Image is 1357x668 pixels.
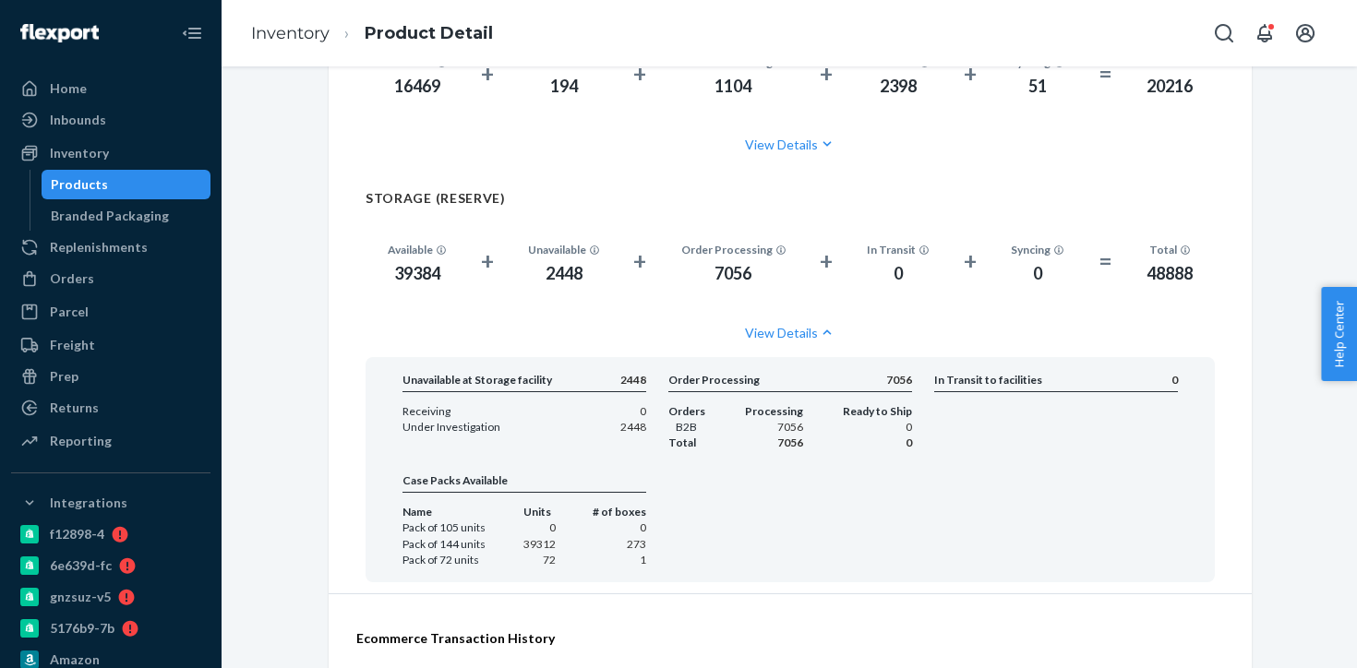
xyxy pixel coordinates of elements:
div: + [820,245,833,278]
a: Reporting [11,426,210,456]
div: Freight [50,336,95,354]
div: = [1099,245,1112,278]
div: Syncing [1011,242,1064,257]
div: Total [1147,242,1193,257]
div: Prep [50,367,78,386]
div: 2398 [867,75,930,99]
span: Receiving [402,403,500,419]
a: Inventory [251,23,330,43]
span: Pack of 144 units [402,536,486,552]
div: 0 [867,262,930,286]
div: 194 [528,75,600,99]
div: Integrations [50,494,127,512]
span: Processing [745,403,803,419]
div: 16469 [388,75,447,99]
div: 0 [1011,262,1064,286]
div: In Transit [867,242,930,257]
span: Pack of 72 units [402,552,486,567]
div: Products [51,175,108,194]
div: Parcel [50,303,89,321]
div: Reporting [50,432,112,450]
span: 7056 [745,435,803,450]
div: Replenishments [50,238,148,256]
div: Inventory [50,144,109,162]
span: 7056 [886,372,912,388]
span: 0 [843,419,912,435]
span: Pack of 105 units [402,519,486,535]
span: Under Investigation [402,419,500,435]
a: f12898-4 [11,519,210,549]
a: Branded Packaging [42,201,211,231]
span: 0 [523,519,556,535]
div: + [964,57,977,90]
div: + [633,245,646,278]
div: Available [388,242,447,257]
span: Orders [668,403,705,419]
span: 0 [593,519,646,535]
span: Case Packs Available [402,472,508,488]
div: f12898-4 [50,525,104,543]
a: Freight [11,330,210,360]
div: + [964,245,977,278]
a: Product Detail [365,23,493,43]
div: Order Processing [681,242,787,257]
div: = [1099,57,1112,90]
a: Parcel [11,297,210,327]
span: 273 [593,536,646,552]
a: Home [11,74,210,103]
img: Flexport logo [20,24,99,42]
span: 0 [620,403,646,419]
span: Ready to Ship [843,403,912,419]
a: Replenishments [11,233,210,262]
span: 2448 [620,419,646,435]
span: Unavailable at Storage facility [402,372,552,388]
a: 6e639d-fc [11,551,210,580]
span: 39312 [523,536,556,552]
a: gnzsuz-v5 [11,582,210,612]
span: # of boxes [593,504,646,519]
a: Inbounds [11,105,210,135]
div: + [820,57,833,90]
span: 0 [843,435,912,450]
span: 1 [593,552,646,567]
span: Units [523,504,556,519]
a: Returns [11,393,210,423]
a: Products [42,170,211,199]
div: gnzsuz-v5 [50,588,111,606]
div: 6e639d-fc [50,556,112,575]
span: 7056 [745,419,803,435]
button: Help Center [1321,287,1357,381]
a: Inventory [11,138,210,168]
div: Home [50,79,87,98]
span: 72 [523,552,556,567]
div: 39384 [388,262,447,286]
h2: Ecommerce Transaction History [356,631,1224,645]
div: 48888 [1147,262,1193,286]
button: Open account menu [1287,15,1324,52]
div: 5176b9-7b [50,619,114,638]
div: + [633,57,646,90]
button: View Details [366,120,1215,169]
a: 5176b9-7b [11,614,210,643]
button: Close Navigation [174,15,210,52]
div: Inbounds [50,111,106,129]
button: Integrations [11,488,210,518]
div: Returns [50,399,99,417]
span: Order Processing [668,372,760,388]
div: 2448 [528,262,600,286]
div: 7056 [681,262,787,286]
div: + [481,57,494,90]
a: Orders [11,264,210,293]
span: 2448 [620,372,646,388]
div: Unavailable [528,242,600,257]
span: 0 [1171,372,1178,388]
div: Orders [50,269,94,288]
button: View Details [366,308,1215,357]
span: B2B [676,419,705,435]
div: 1104 [681,75,787,99]
span: Name [402,504,486,519]
span: Total [668,435,705,450]
div: 20216 [1147,75,1193,99]
div: 51 [1011,75,1064,99]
